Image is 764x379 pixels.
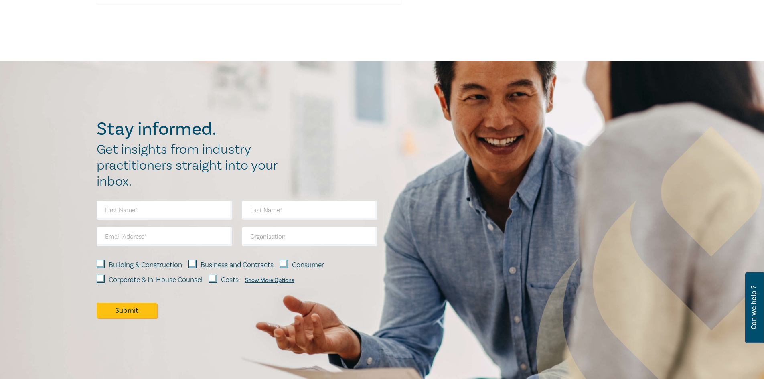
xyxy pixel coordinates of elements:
[109,260,182,270] label: Building & Construction
[97,227,232,246] input: Email Address*
[97,201,232,220] input: First Name*
[221,275,239,285] label: Costs
[201,260,274,270] label: Business and Contracts
[750,277,758,338] span: Can we help ?
[242,227,377,246] input: Organisation
[97,303,157,318] button: Submit
[97,142,286,190] h2: Get insights from industry practitioners straight into your inbox.
[242,201,377,220] input: Last Name*
[109,275,203,285] label: Corporate & In-House Counsel
[97,119,286,140] h2: Stay informed.
[292,260,324,270] label: Consumer
[245,277,294,284] div: Show More Options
